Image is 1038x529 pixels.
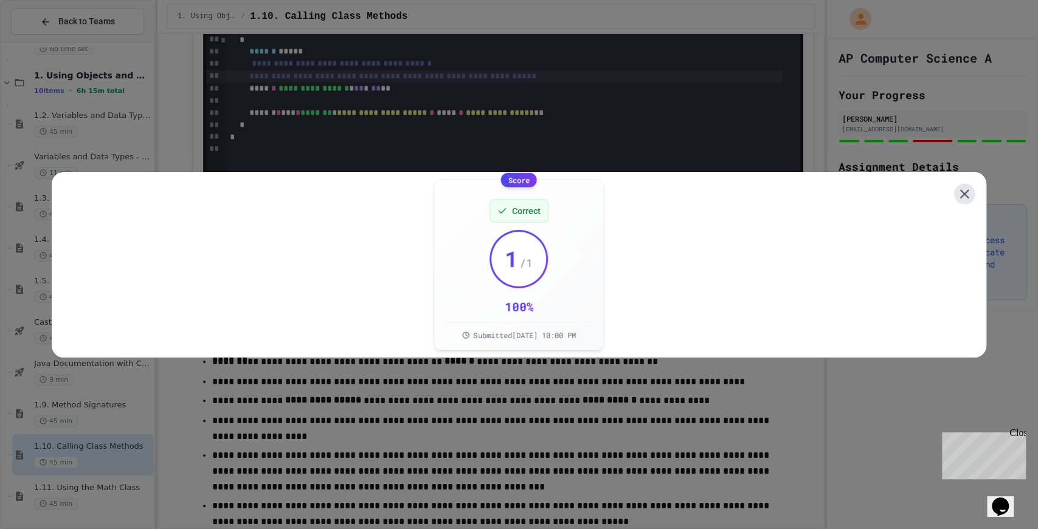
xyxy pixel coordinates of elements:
div: 100 % [504,298,533,315]
span: Submitted [DATE] 10:00 PM [473,330,575,340]
span: 1 [505,246,518,271]
span: Correct [512,205,541,217]
div: Chat with us now!Close [5,5,84,77]
iframe: chat widget [937,427,1026,479]
iframe: chat widget [987,480,1026,517]
div: Score [501,173,537,187]
span: / 1 [519,254,533,271]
